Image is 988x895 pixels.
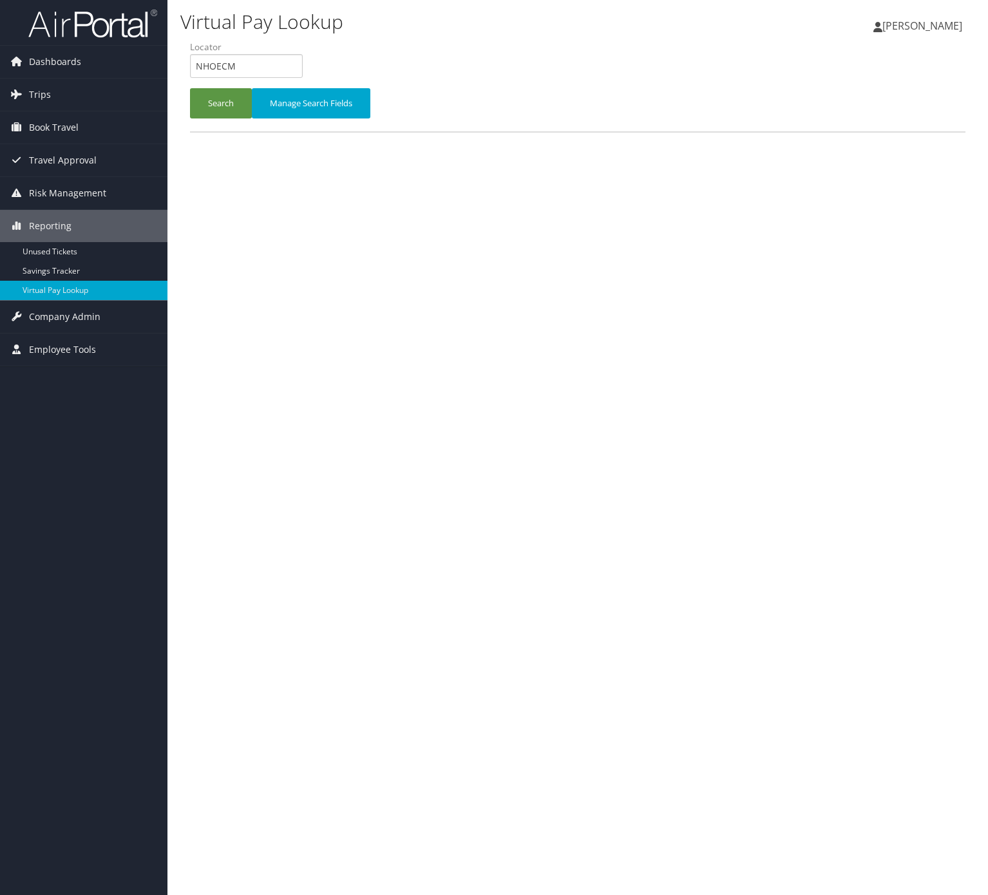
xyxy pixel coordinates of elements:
span: Travel Approval [29,144,97,176]
span: Reporting [29,210,71,242]
span: [PERSON_NAME] [882,19,962,33]
span: Trips [29,79,51,111]
span: Book Travel [29,111,79,144]
img: airportal-logo.png [28,8,157,39]
a: [PERSON_NAME] [873,6,975,45]
h1: Virtual Pay Lookup [180,8,710,35]
span: Risk Management [29,177,106,209]
span: Company Admin [29,301,100,333]
button: Search [190,88,252,118]
button: Manage Search Fields [252,88,370,118]
span: Dashboards [29,46,81,78]
label: Locator [190,41,312,53]
span: Employee Tools [29,334,96,366]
